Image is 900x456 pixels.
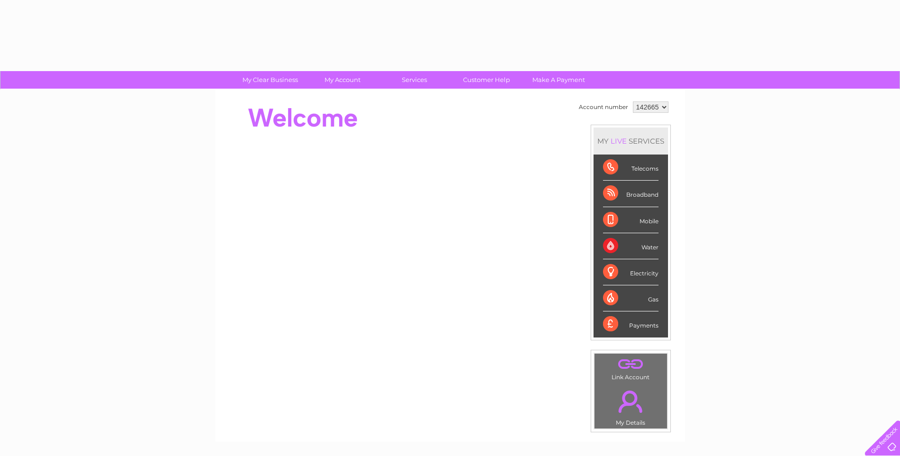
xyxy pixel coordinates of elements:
a: Services [375,71,454,89]
div: Electricity [603,259,659,285]
td: My Details [594,383,668,429]
div: LIVE [609,137,629,146]
div: Water [603,233,659,259]
div: MY SERVICES [594,128,668,155]
a: . [597,385,665,418]
div: Broadband [603,181,659,207]
a: My Clear Business [231,71,309,89]
td: Link Account [594,353,668,383]
td: Account number [576,99,631,115]
div: Payments [603,311,659,337]
a: Customer Help [447,71,526,89]
div: Gas [603,285,659,311]
div: Mobile [603,207,659,233]
a: . [597,356,665,373]
a: My Account [303,71,381,89]
a: Make A Payment [520,71,598,89]
div: Telecoms [603,155,659,181]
